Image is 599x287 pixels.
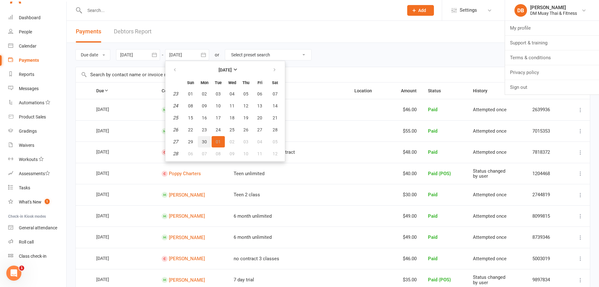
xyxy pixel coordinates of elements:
button: 04 [253,136,266,147]
div: Waivers [19,143,34,148]
span: Attempted once [473,128,507,134]
small: Wednesday [228,80,236,85]
a: Calendar [8,39,66,53]
a: Debtors Report [114,21,152,43]
em: 24 [173,103,178,109]
button: 29 [184,136,197,147]
em: 25 [173,115,178,121]
button: 03 [212,88,225,100]
div: Tasks [19,185,30,190]
span: 04 [257,139,262,144]
th: Amount [387,83,422,99]
span: 07 [202,151,207,156]
em: 27 [173,139,178,145]
button: 06 [253,88,266,100]
button: 08 [184,100,197,112]
span: Paid [428,256,437,261]
td: $48.00 [387,141,422,163]
a: Reports [8,67,66,82]
th: Status [422,83,467,99]
span: 22 [188,127,193,132]
div: Dashboard [19,15,41,20]
span: Settings [460,3,477,17]
td: 7818372 [527,141,565,163]
div: What's New [19,199,42,204]
td: 5003019 [527,248,565,269]
button: 18 [225,112,239,123]
button: 25 [225,124,239,135]
a: Automations [8,96,66,110]
span: 12 [243,103,248,108]
span: Teen 2 class [234,192,260,198]
em: 23 [173,91,178,97]
a: Waivers [8,138,66,152]
div: Class check-in [19,254,47,259]
span: 21 [273,115,278,120]
span: Paid [428,234,437,240]
a: Gradings [8,124,66,138]
div: Reports [19,72,34,77]
button: 14 [267,100,283,112]
a: [PERSON_NAME] [169,213,205,219]
a: Privacy policy [505,65,599,80]
button: 01 [184,88,197,100]
a: Poppy Charters [169,171,201,176]
span: Paid [428,149,437,155]
span: 11 [257,151,262,156]
button: 07 [198,148,211,159]
small: Saturday [272,80,278,85]
span: 02 [230,139,235,144]
td: $46.00 [387,248,422,269]
button: 12 [267,148,283,159]
div: [DATE] [96,189,125,199]
iframe: Intercom live chat [6,266,21,281]
span: Paid [428,213,437,219]
span: 20 [257,115,262,120]
strong: [DATE] [219,67,232,72]
td: $30.00 [387,184,422,205]
span: 30 [202,139,207,144]
span: 16 [202,115,207,120]
span: 17 [216,115,221,120]
button: 07 [267,88,283,100]
div: Workouts [19,157,38,162]
a: Roll call [8,235,66,249]
span: 06 [188,151,193,156]
a: Support & training [505,36,599,50]
button: Add [407,5,434,16]
span: Teen unlimited [234,171,264,176]
span: 1 [19,266,24,271]
span: 04 [230,91,235,96]
div: [DATE] [96,147,125,157]
span: 14 [273,103,278,108]
small: Tuesday [215,80,222,85]
span: Paid [428,192,437,198]
div: Calendar [19,43,36,49]
td: $46.00 [387,99,422,120]
div: [DATE] [96,232,125,242]
a: People [8,25,66,39]
span: 7 day trial [234,277,254,283]
button: 13 [253,100,266,112]
button: 11 [225,100,239,112]
button: 09 [198,100,211,112]
span: 01 [188,91,193,96]
th: Due [91,83,156,99]
span: 29 [188,139,193,144]
td: $49.00 [387,227,422,248]
button: 11 [253,148,266,159]
small: Monday [201,80,208,85]
button: 02 [225,136,239,147]
div: Roll call [19,239,34,244]
span: 12 [273,151,278,156]
span: 15 [188,115,193,120]
div: Automations [19,100,44,105]
span: Attempted once [473,192,507,198]
button: 10 [239,148,252,159]
div: Payments [19,58,39,63]
a: Terms & conditions [505,50,599,65]
td: 2744819 [527,184,565,205]
span: 03 [216,91,221,96]
span: 10 [243,151,248,156]
span: Attempted once [473,234,507,240]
